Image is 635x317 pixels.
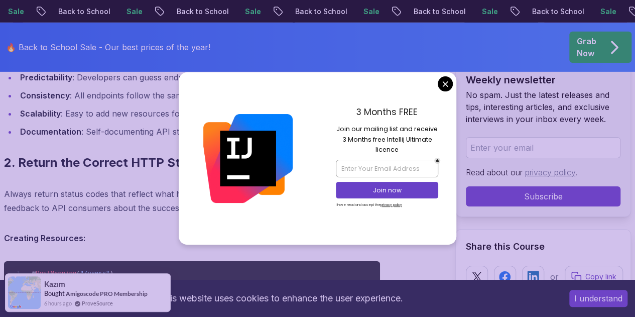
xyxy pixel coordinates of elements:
strong: Documentation [20,127,81,137]
strong: Scalability [20,109,61,119]
a: Amigoscode PRO Membership [66,290,148,297]
h2: Share this Course [466,240,620,254]
p: Sale [116,7,148,17]
span: ( [76,270,80,277]
p: Back to School [48,7,116,17]
img: provesource social proof notification image [8,276,41,309]
p: Sale [353,7,385,17]
h2: Weekly newsletter [466,73,620,87]
p: Back to School [166,7,234,17]
p: No spam. Just the latest releases and tips, interesting articles, and exclusive interviews in you... [466,89,620,125]
p: Grab Now [577,35,596,59]
strong: Predictability [20,72,72,82]
span: ) [109,270,113,277]
li: : Self-documenting API structure [17,125,380,139]
p: Copy link [585,272,616,282]
h2: 2. Return the Correct HTTP Status Codes [4,155,380,171]
p: Always return status codes that reflect what happened on the server. This provides clear feedback... [4,187,380,215]
div: This website uses cookies to enhance the user experience. [8,287,554,309]
button: Copy link [565,266,623,288]
span: @ [32,270,36,277]
p: Sale [590,7,622,17]
li: : Developers can guess endpoint URLs [17,70,380,84]
span: Bought [44,289,65,297]
input: Enter your email [466,137,620,158]
span: 6 hours ago [44,299,72,307]
p: 🔥 Back to School Sale - Our best prices of the year! [6,41,210,53]
p: Back to School [285,7,353,17]
strong: Consistency [20,90,70,100]
button: Accept cookies [569,290,627,307]
li: : All endpoints follow the same pattern [17,88,380,102]
strong: Creating Resources: [4,233,85,243]
p: Sale [471,7,503,17]
p: or [550,271,559,283]
button: Subscribe [466,186,620,206]
p: Read about our . [466,166,620,178]
p: Sale [234,7,267,17]
span: PostMapping [36,270,76,277]
a: ProveSource [82,299,113,307]
a: privacy policy [525,167,575,177]
p: Back to School [522,7,590,17]
p: Back to School [403,7,471,17]
span: Kazım [44,280,65,288]
li: : Easy to add new resources following the same pattern [17,107,380,121]
span: "/users" [80,270,110,277]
